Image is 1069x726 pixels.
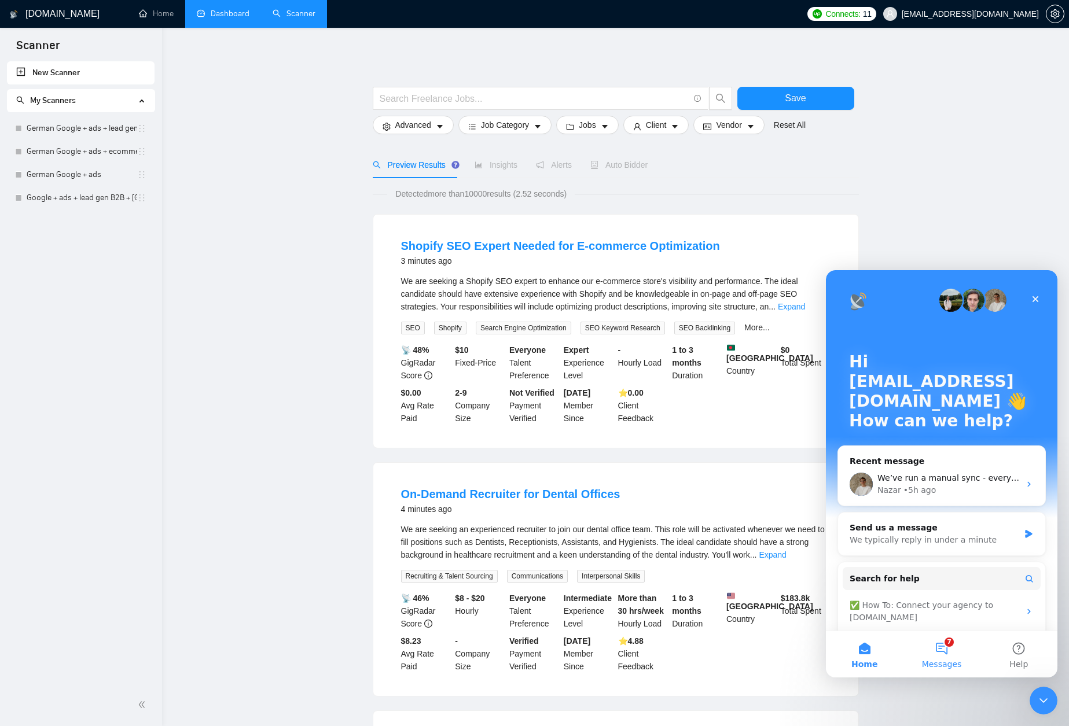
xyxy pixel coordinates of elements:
[137,193,146,202] span: holder
[618,636,644,646] b: ⭐️ 4.88
[24,303,94,315] span: Search for help
[534,122,542,131] span: caret-down
[199,19,220,39] div: Close
[710,93,732,104] span: search
[863,8,872,20] span: 11
[7,61,155,84] li: New Scanner
[17,297,215,320] button: Search for help
[12,242,220,286] div: Send us a messageWe typically reply in under a minute
[709,87,732,110] button: search
[694,95,701,102] span: info-circle
[601,122,609,131] span: caret-down
[509,345,546,355] b: Everyone
[16,61,145,84] a: New Scanner
[670,344,724,382] div: Duration
[399,592,453,630] div: GigRadar Score
[401,523,831,561] div: We are seeking an experienced recruiter to join our dental office team. This role will be activat...
[434,322,466,334] span: Shopify
[727,592,735,600] img: 🇺🇸
[577,570,645,583] span: Interpersonal Skills
[401,525,825,559] span: We are seeking an experienced recruiter to join our dental office team. This role will be activat...
[774,119,806,131] a: Reset All
[616,635,670,673] div: Client Feedback
[590,160,648,169] span: Auto Bidder
[395,119,431,131] span: Advanced
[373,160,456,169] span: Preview Results
[616,344,670,382] div: Hourly Load
[476,322,571,334] span: Search Engine Optimization
[424,620,432,628] span: info-circle
[7,117,155,140] li: German Google + ads + lead gen B2B
[561,592,616,630] div: Experience Level
[52,203,487,212] span: We’ve run a manual sync - everything should be updated on your dashboard within the next 15 minut...
[1030,687,1057,714] iframe: Intercom live chat
[455,345,468,355] b: $ 10
[475,161,483,169] span: area-chart
[724,344,778,382] div: Country
[785,91,806,105] span: Save
[401,322,425,334] span: SEO
[507,344,561,382] div: Talent Preference
[561,635,616,673] div: Member Since
[481,119,529,131] span: Job Category
[401,594,429,603] b: 📡 46%
[590,161,598,169] span: robot
[7,140,155,163] li: German Google + ads + ecommerce
[623,116,689,134] button: userClientcaret-down
[646,119,667,131] span: Client
[564,345,589,355] b: Expert
[1046,5,1064,23] button: setting
[475,160,517,169] span: Insights
[455,594,484,603] b: $8 - $20
[672,594,701,616] b: 1 to 3 months
[455,388,466,397] b: 2-9
[674,322,735,334] span: SEO Backlinking
[453,386,507,425] div: Company Size
[458,116,552,134] button: barsJob Categorycaret-down
[579,119,596,131] span: Jobs
[401,275,831,313] div: We are seeking a Shopify SEO expert to enhance our e-commerce store's visibility and performance....
[453,635,507,673] div: Company Size
[561,386,616,425] div: Member Since
[137,170,146,179] span: holder
[536,160,572,169] span: Alerts
[27,140,137,163] a: German Google + ads + ecommerce
[750,550,757,559] span: ...
[726,344,813,363] b: [GEOGRAPHIC_DATA]
[383,122,391,131] span: setting
[401,570,498,583] span: Recruiting & Talent Sourcing
[401,254,720,268] div: 3 minutes ago
[183,390,202,398] span: Help
[77,361,154,407] button: Messages
[197,9,249,19] a: dashboardDashboard
[886,10,894,18] span: user
[424,371,432,379] span: info-circle
[671,122,679,131] span: caret-down
[24,252,193,264] div: Send us a message
[373,116,454,134] button: settingAdvancedcaret-down
[27,117,137,140] a: German Google + ads + lead gen B2B
[1046,9,1064,19] a: setting
[401,239,720,252] a: Shopify SEO Expert Needed for E-commerce Optimization
[561,344,616,382] div: Experience Level
[373,161,381,169] span: search
[436,122,444,131] span: caret-down
[455,636,458,646] b: -
[96,390,136,398] span: Messages
[387,187,575,200] span: Detected more than 10000 results (2.52 seconds)
[1046,9,1064,19] span: setting
[468,122,476,131] span: bars
[778,344,833,382] div: Total Spent
[633,122,641,131] span: user
[778,592,833,630] div: Total Spent
[16,95,76,105] span: My Scanners
[536,161,544,169] span: notification
[78,214,111,226] div: • 5h ago
[737,87,854,110] button: Save
[781,345,790,355] b: $ 0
